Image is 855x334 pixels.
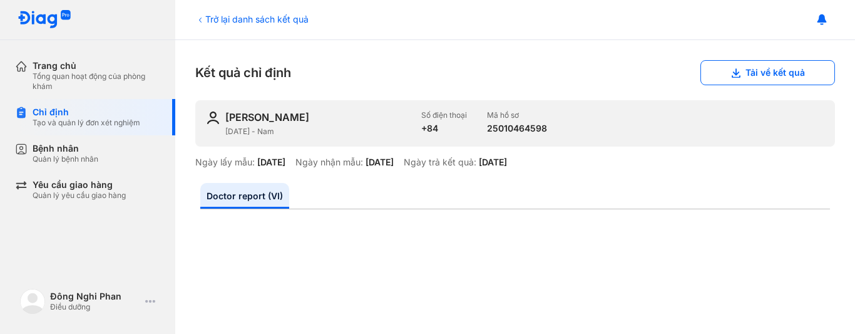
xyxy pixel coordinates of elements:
div: Trở lại danh sách kết quả [195,13,309,26]
button: Tải về kết quả [700,60,835,85]
div: [DATE] [257,157,285,168]
div: Đông Nghi Phan [50,291,140,302]
div: Trang chủ [33,60,160,71]
div: Tổng quan hoạt động của phòng khám [33,71,160,91]
div: Ngày lấy mẫu: [195,157,255,168]
div: Ngày trả kết quả: [404,157,476,168]
div: Yêu cầu giao hàng [33,179,126,190]
div: [DATE] [366,157,394,168]
div: Quản lý yêu cầu giao hàng [33,190,126,201]
img: logo [20,289,45,314]
div: [DATE] - Nam [225,127,411,137]
div: Mã hồ sơ [487,110,547,120]
div: Ngày nhận mẫu: [295,157,363,168]
img: user-icon [205,110,220,125]
div: [DATE] [479,157,507,168]
a: Doctor report (VI) [200,183,289,209]
div: [PERSON_NAME] [225,110,309,124]
div: Điều dưỡng [50,302,140,312]
div: Tạo và quản lý đơn xét nghiệm [33,118,140,128]
div: +84 [421,123,467,134]
img: logo [18,10,71,29]
div: Số điện thoại [421,110,467,120]
div: Kết quả chỉ định [195,60,835,85]
div: Quản lý bệnh nhân [33,154,98,164]
div: 25010464598 [487,123,547,134]
div: Bệnh nhân [33,143,98,154]
div: Chỉ định [33,107,140,118]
